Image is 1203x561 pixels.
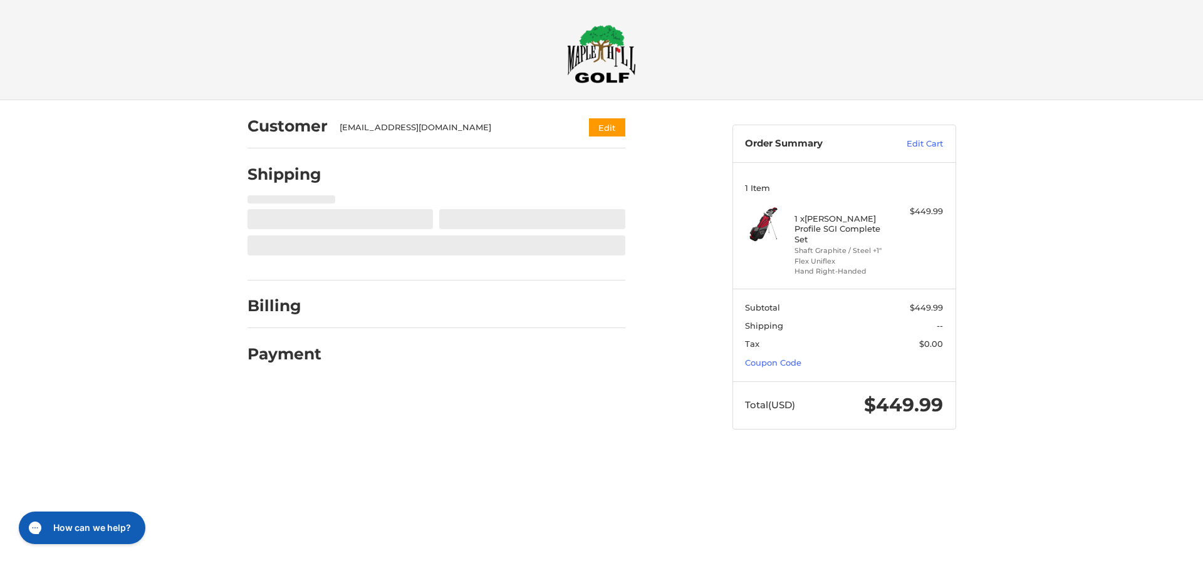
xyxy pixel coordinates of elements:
span: $449.99 [910,302,943,312]
li: Shaft Graphite / Steel +1" [794,245,890,256]
h4: 1 x [PERSON_NAME] Profile SGI Complete Set [794,214,890,244]
button: Edit [589,118,625,136]
h2: Payment [247,344,321,364]
h3: 1 Item [745,183,943,193]
span: -- [937,321,943,331]
div: $449.99 [893,205,943,218]
h2: Shipping [247,165,321,184]
li: Hand Right-Handed [794,266,890,277]
iframe: Gorgias live chat messenger [13,507,149,548]
div: [EMAIL_ADDRESS][DOMAIN_NAME] [340,121,565,134]
h2: Billing [247,296,321,316]
img: Maple Hill Golf [567,24,636,83]
span: Total (USD) [745,399,795,411]
h2: Customer [247,116,328,136]
a: Coupon Code [745,358,801,368]
span: Tax [745,339,759,349]
span: Shipping [745,321,783,331]
a: Edit Cart [880,138,943,150]
span: Subtotal [745,302,780,312]
h3: Order Summary [745,138,880,150]
iframe: Google Customer Reviews [1100,527,1203,561]
span: $0.00 [919,339,943,349]
li: Flex Uniflex [794,256,890,267]
span: $449.99 [864,393,943,416]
